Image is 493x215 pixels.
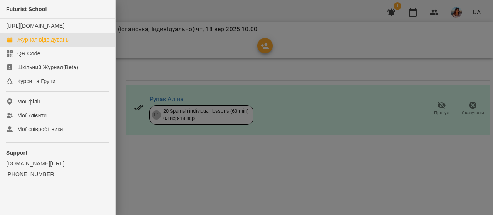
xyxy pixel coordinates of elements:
[17,50,40,57] div: QR Code
[17,36,69,43] div: Журнал відвідувань
[17,98,40,105] div: Мої філії
[6,160,109,167] a: [DOMAIN_NAME][URL]
[6,23,64,29] a: [URL][DOMAIN_NAME]
[6,6,47,12] span: Futurist School
[6,149,109,157] p: Support
[6,170,109,178] a: [PHONE_NUMBER]
[17,63,78,71] div: Шкільний Журнал(Beta)
[17,112,47,119] div: Мої клієнти
[17,125,63,133] div: Мої співробітники
[17,77,55,85] div: Курси та Групи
